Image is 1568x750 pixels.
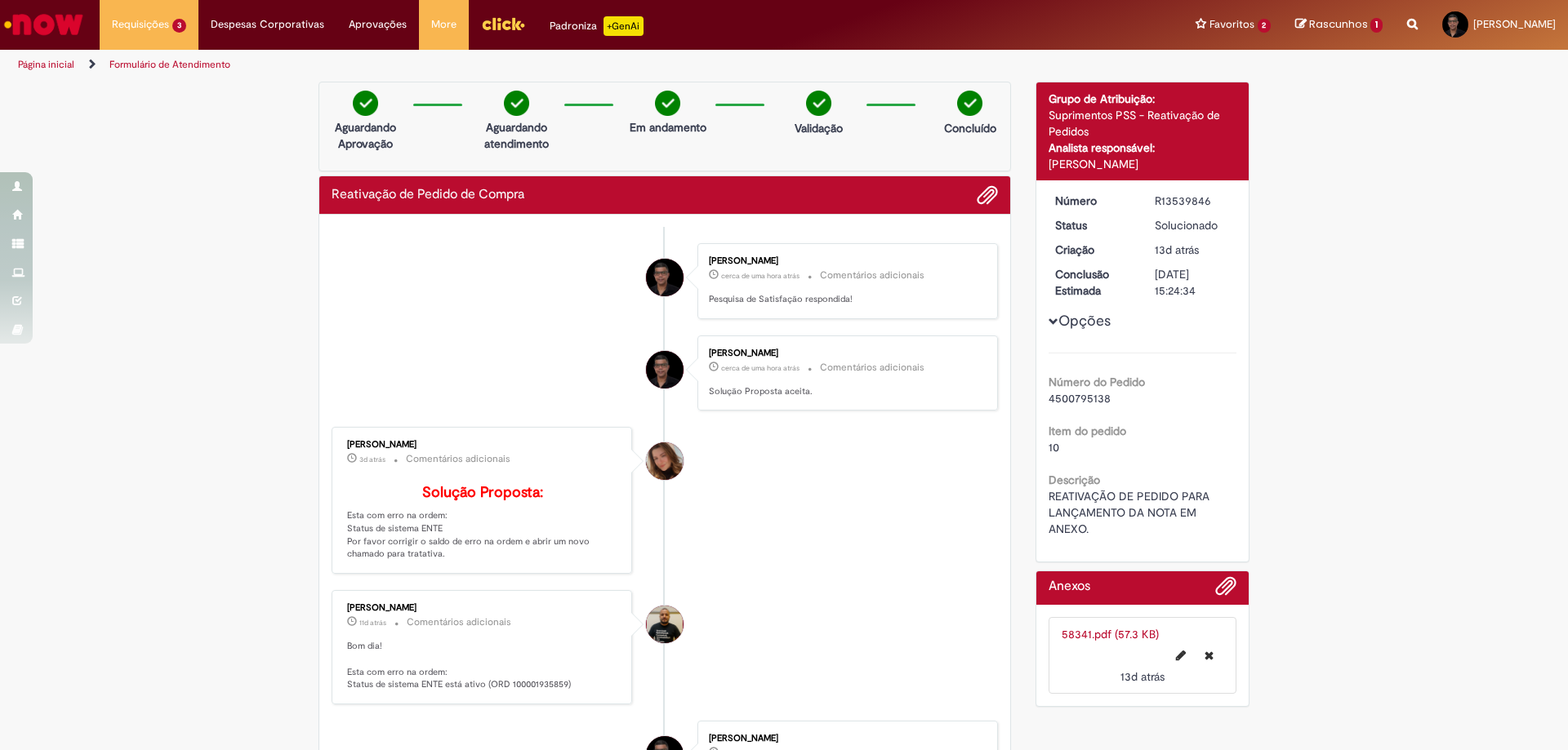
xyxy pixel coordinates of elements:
[604,16,644,36] p: +GenAi
[347,603,619,613] div: [PERSON_NAME]
[709,348,981,358] div: [PERSON_NAME]
[1155,193,1231,209] div: R13539846
[795,120,843,136] p: Validação
[1155,217,1231,233] div: Solucionado
[1473,17,1556,31] span: [PERSON_NAME]
[1049,391,1111,406] span: 4500795138
[1049,156,1237,172] div: [PERSON_NAME]
[721,363,800,373] time: 29/09/2025 10:20:40
[1049,579,1090,594] h2: Anexos
[1155,242,1199,257] time: 16/09/2025 14:03:51
[12,50,1033,80] ul: Trilhas de página
[1155,242,1231,258] div: 16/09/2025 14:03:51
[1049,440,1059,455] span: 10
[347,640,619,691] p: Bom dia! Esta com erro na ordem: Status de sistema ENTE está ativo (ORD 100001935859)
[504,91,529,116] img: check-circle-green.png
[630,119,706,135] p: Em andamento
[1049,489,1213,536] span: REATIVAÇÃO DE PEDIDO PARA LANÇAMENTO DA NOTA EM ANEXO.
[2,8,86,41] img: ServiceNow
[721,363,800,373] span: cerca de uma hora atrás
[1049,107,1237,140] div: Suprimentos PSS - Reativação de Pedidos
[550,16,644,36] div: Padroniza
[1209,16,1254,33] span: Favoritos
[1166,642,1196,668] button: Editar nome de arquivo 58341.pdf
[806,91,831,116] img: check-circle-green.png
[655,91,680,116] img: check-circle-green.png
[709,385,981,398] p: Solução Proposta aceita.
[407,615,511,629] small: Comentários adicionais
[109,58,230,71] a: Formulário de Atendimento
[1295,17,1383,33] a: Rascunhos
[646,259,684,296] div: Weldon Santos Barreto
[1155,242,1199,257] span: 13d atrás
[957,91,982,116] img: check-circle-green.png
[1215,575,1236,605] button: Adicionar anexos
[477,119,556,152] p: Aguardando atendimento
[721,271,800,281] time: 29/09/2025 10:20:47
[944,120,996,136] p: Concluído
[709,734,981,743] div: [PERSON_NAME]
[1309,16,1368,32] span: Rascunhos
[1155,266,1231,299] div: [DATE] 15:24:34
[1120,669,1165,684] span: 13d atrás
[332,188,524,202] h2: Reativação de Pedido de Compra Histórico de tíquete
[481,11,525,36] img: click_logo_yellow_360x200.png
[1258,19,1272,33] span: 2
[1049,424,1126,438] b: Item do pedido
[646,606,684,643] div: Gabriel Castelo Rainiak
[646,351,684,388] div: Weldon Santos Barreto
[977,184,998,206] button: Adicionar anexos
[359,618,386,628] time: 19/09/2025 08:27:40
[1049,91,1237,107] div: Grupo de Atribuição:
[112,16,169,33] span: Requisições
[359,455,385,464] span: 3d atrás
[1120,669,1165,684] time: 16/09/2025 14:03:46
[406,452,510,466] small: Comentários adicionais
[709,256,981,266] div: [PERSON_NAME]
[1370,18,1383,33] span: 1
[820,268,924,282] small: Comentários adicionais
[1049,140,1237,156] div: Analista responsável:
[359,618,386,628] span: 11d atrás
[349,16,407,33] span: Aprovações
[359,455,385,464] time: 26/09/2025 15:37:22
[1049,375,1145,389] b: Número do Pedido
[211,16,324,33] span: Despesas Corporativas
[1043,217,1143,233] dt: Status
[18,58,74,71] a: Página inicial
[353,91,378,116] img: check-circle-green.png
[347,485,619,561] p: Esta com erro na ordem: Status de sistema ENTE Por favor corrigir o saldo de erro na ordem e abri...
[709,293,981,306] p: Pesquisa de Satisfação respondida!
[820,361,924,375] small: Comentários adicionais
[1043,266,1143,299] dt: Conclusão Estimada
[326,119,405,152] p: Aguardando Aprovação
[1195,642,1223,668] button: Excluir 58341.pdf
[1049,473,1100,487] b: Descrição
[646,442,684,480] div: Gabriela Marchetti Ribessi
[431,16,457,33] span: More
[1043,193,1143,209] dt: Número
[347,440,619,450] div: [PERSON_NAME]
[1062,627,1159,641] a: 58341.pdf (57.3 KB)
[1043,242,1143,258] dt: Criação
[172,19,186,33] span: 3
[721,271,800,281] span: cerca de uma hora atrás
[422,483,543,502] b: Solução Proposta:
